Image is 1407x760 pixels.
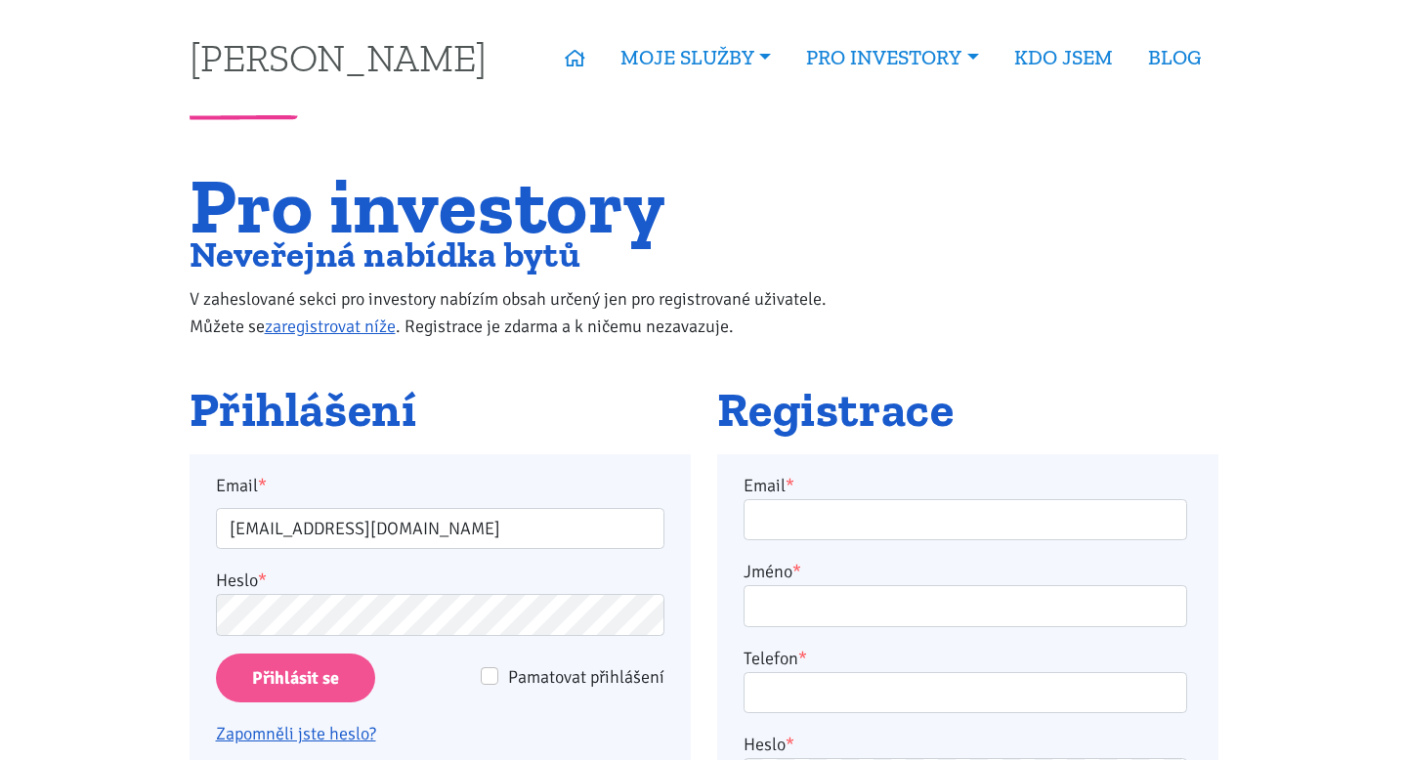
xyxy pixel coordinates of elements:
[744,472,794,499] label: Email
[798,648,807,669] abbr: required
[744,558,801,585] label: Jméno
[744,645,807,672] label: Telefon
[997,35,1130,80] a: KDO JSEM
[717,384,1218,437] h2: Registrace
[190,38,487,76] a: [PERSON_NAME]
[190,238,867,271] h2: Neveřejná nabídka bytů
[792,561,801,582] abbr: required
[265,316,396,337] a: zaregistrovat níže
[603,35,789,80] a: MOJE SLUŽBY
[190,285,867,340] p: V zaheslované sekci pro investory nabízím obsah určený jen pro registrované uživatele. Můžete se ...
[216,654,375,703] input: Přihlásit se
[786,734,794,755] abbr: required
[508,666,664,688] span: Pamatovat přihlášení
[786,475,794,496] abbr: required
[789,35,996,80] a: PRO INVESTORY
[202,472,677,499] label: Email
[216,567,267,594] label: Heslo
[216,723,376,744] a: Zapomněli jste heslo?
[190,173,867,238] h1: Pro investory
[190,384,691,437] h2: Přihlášení
[1130,35,1218,80] a: BLOG
[744,731,794,758] label: Heslo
